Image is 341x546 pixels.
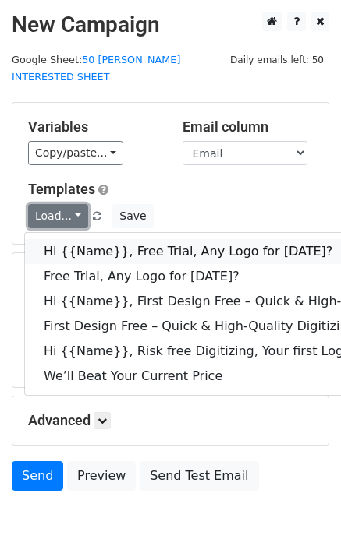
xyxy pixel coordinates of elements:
h5: Variables [28,118,159,136]
span: Daily emails left: 50 [225,51,329,69]
a: Daily emails left: 50 [225,54,329,65]
a: Preview [67,461,136,491]
a: Load... [28,204,88,228]
iframe: Chat Widget [263,471,341,546]
a: 50 [PERSON_NAME] INTERESTED SHEET [12,54,180,83]
h5: Email column [183,118,314,136]
button: Save [112,204,153,228]
a: Send Test Email [140,461,258,491]
h2: New Campaign [12,12,329,38]
small: Google Sheet: [12,54,180,83]
h5: Advanced [28,412,313,429]
a: Copy/paste... [28,141,123,165]
a: Templates [28,181,95,197]
a: Send [12,461,63,491]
